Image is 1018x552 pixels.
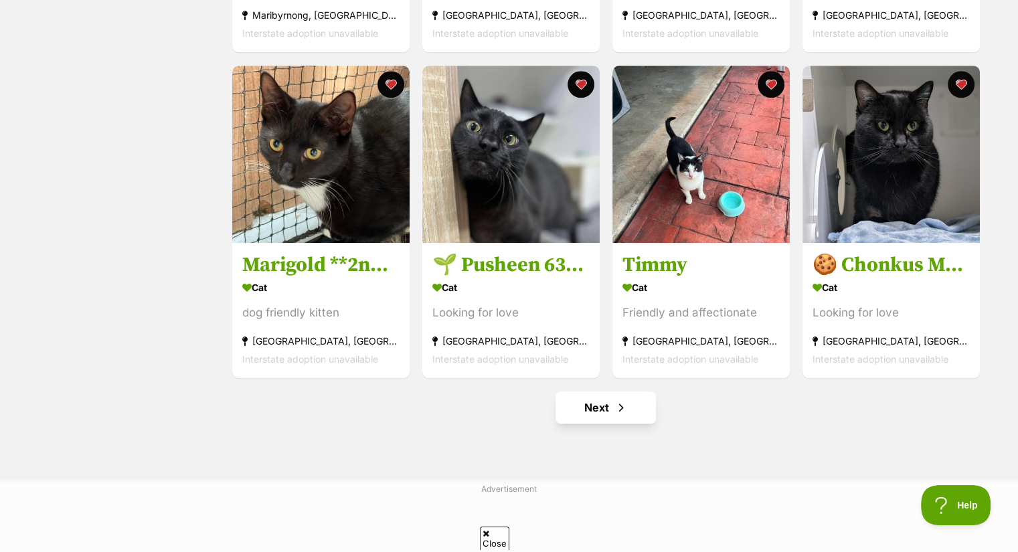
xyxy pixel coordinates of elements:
span: Interstate adoption unavailable [813,353,948,365]
div: Looking for love [432,304,590,322]
div: Cat [622,278,780,297]
span: Interstate adoption unavailable [813,28,948,39]
button: favourite [758,71,784,98]
h3: Timmy [622,252,780,278]
button: favourite [377,71,404,98]
a: Next page [556,391,656,424]
div: Cat [432,278,590,297]
div: [GEOGRAPHIC_DATA], [GEOGRAPHIC_DATA] [432,7,590,25]
iframe: Help Scout Beacon - Open [921,485,991,525]
span: Interstate adoption unavailable [432,28,568,39]
span: Interstate adoption unavailable [622,28,758,39]
h3: Marigold **2nd Chance Cat Rescue** [242,252,400,278]
div: Maribyrnong, [GEOGRAPHIC_DATA] [242,7,400,25]
div: [GEOGRAPHIC_DATA], [GEOGRAPHIC_DATA] [622,332,780,350]
span: Interstate adoption unavailable [242,353,378,365]
div: Cat [813,278,970,297]
div: Looking for love [813,304,970,322]
div: [GEOGRAPHIC_DATA], [GEOGRAPHIC_DATA] [813,7,970,25]
button: favourite [948,71,974,98]
div: dog friendly kitten [242,304,400,322]
div: [GEOGRAPHIC_DATA], [GEOGRAPHIC_DATA] [813,332,970,350]
div: [GEOGRAPHIC_DATA], [GEOGRAPHIC_DATA] [622,7,780,25]
h3: 🌱 Pusheen 6342 🌱 [432,252,590,278]
a: Marigold **2nd Chance Cat Rescue** Cat dog friendly kitten [GEOGRAPHIC_DATA], [GEOGRAPHIC_DATA] I... [232,242,410,378]
nav: Pagination [231,391,981,424]
a: Timmy Cat Friendly and affectionate [GEOGRAPHIC_DATA], [GEOGRAPHIC_DATA] Interstate adoption unav... [612,242,790,378]
span: Close [480,527,509,550]
span: Interstate adoption unavailable [622,353,758,365]
a: 🌱 Pusheen 6342 🌱 Cat Looking for love [GEOGRAPHIC_DATA], [GEOGRAPHIC_DATA] Interstate adoption un... [422,242,600,378]
button: favourite [568,71,594,98]
img: Marigold **2nd Chance Cat Rescue** [232,66,410,243]
img: 🌱 Pusheen 6342 🌱 [422,66,600,243]
div: [GEOGRAPHIC_DATA], [GEOGRAPHIC_DATA] [432,332,590,350]
div: Friendly and affectionate [622,304,780,322]
span: Interstate adoption unavailable [432,353,568,365]
img: 🍪 Chonkus Maximus 6335 🍪 [802,66,980,243]
h3: 🍪 Chonkus Maximus 6335 🍪 [813,252,970,278]
div: Cat [242,278,400,297]
img: Timmy [612,66,790,243]
span: Interstate adoption unavailable [242,28,378,39]
div: [GEOGRAPHIC_DATA], [GEOGRAPHIC_DATA] [242,332,400,350]
a: 🍪 Chonkus Maximus 6335 🍪 Cat Looking for love [GEOGRAPHIC_DATA], [GEOGRAPHIC_DATA] Interstate ado... [802,242,980,378]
